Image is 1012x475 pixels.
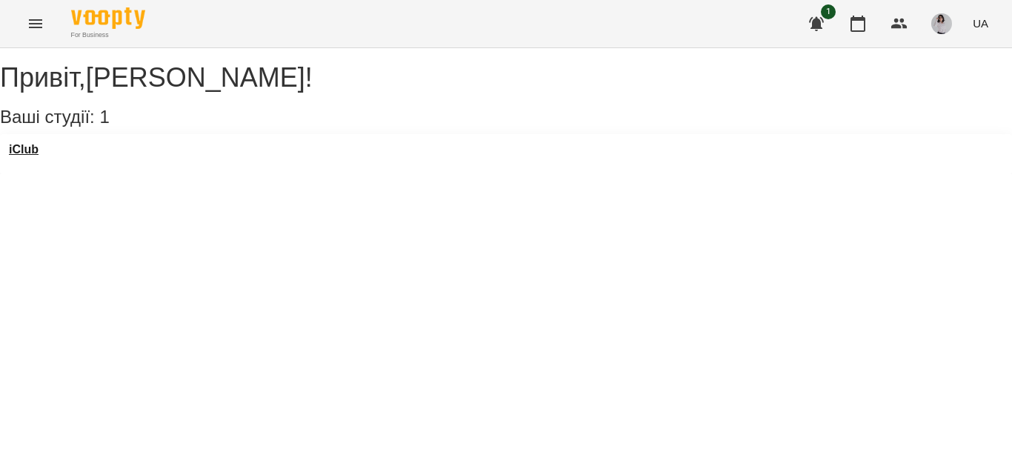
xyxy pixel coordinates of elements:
span: For Business [71,30,145,40]
img: Voopty Logo [71,7,145,29]
span: 1 [821,4,836,19]
span: 1 [99,107,109,127]
span: UA [973,16,988,31]
button: Menu [18,6,53,41]
img: eb511dc608e6a1c9fb3cdc180bce22c8.jpg [931,13,952,34]
a: iClub [9,143,39,156]
button: UA [967,10,994,37]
